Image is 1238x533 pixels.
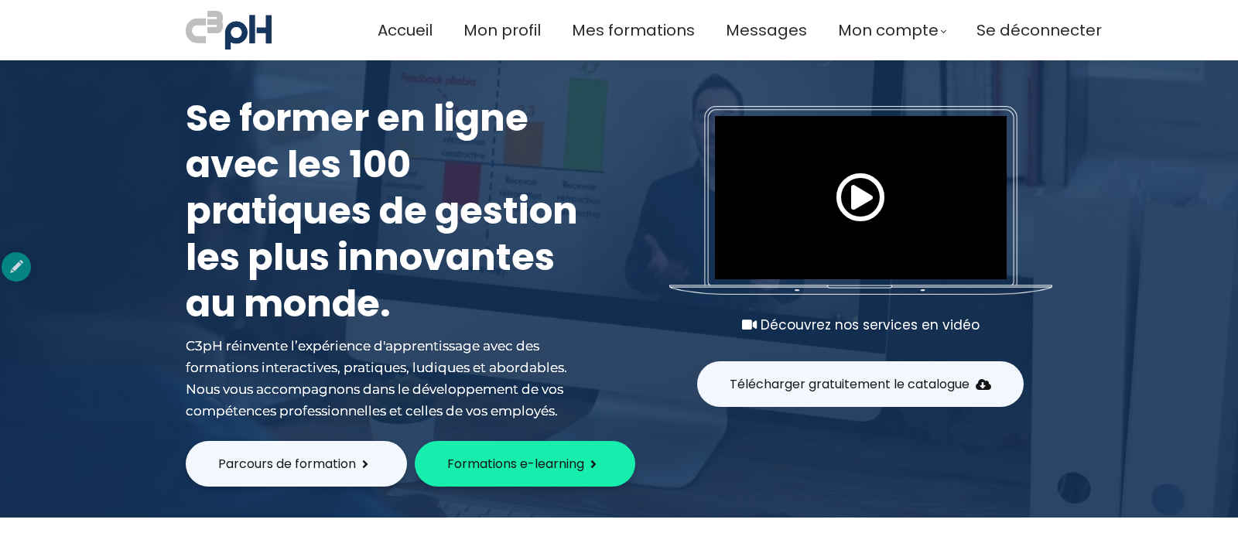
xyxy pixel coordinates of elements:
h1: Se former en ligne avec les 100 pratiques de gestion les plus innovantes au monde. [186,95,588,327]
img: a70bc7685e0efc0bd0b04b3506828469.jpeg [186,8,272,53]
div: authoring options [2,252,31,282]
div: C3pH réinvente l’expérience d'apprentissage avec des formations interactives, pratiques, ludiques... [186,335,588,422]
span: Télécharger gratuitement le catalogue [730,374,970,394]
span: Parcours de formation [218,454,356,473]
button: Télécharger gratuitement le catalogue [697,361,1024,407]
a: Messages [726,18,807,43]
span: Formations e-learning [447,454,584,473]
div: Découvrez nos services en vidéo [669,314,1052,336]
a: Accueil [378,18,433,43]
button: Parcours de formation [186,441,407,487]
button: Formations e-learning [415,441,635,487]
span: Mon compte [838,18,939,43]
a: Mon profil [463,18,541,43]
a: Se déconnecter [976,18,1102,43]
a: Mes formations [572,18,695,43]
